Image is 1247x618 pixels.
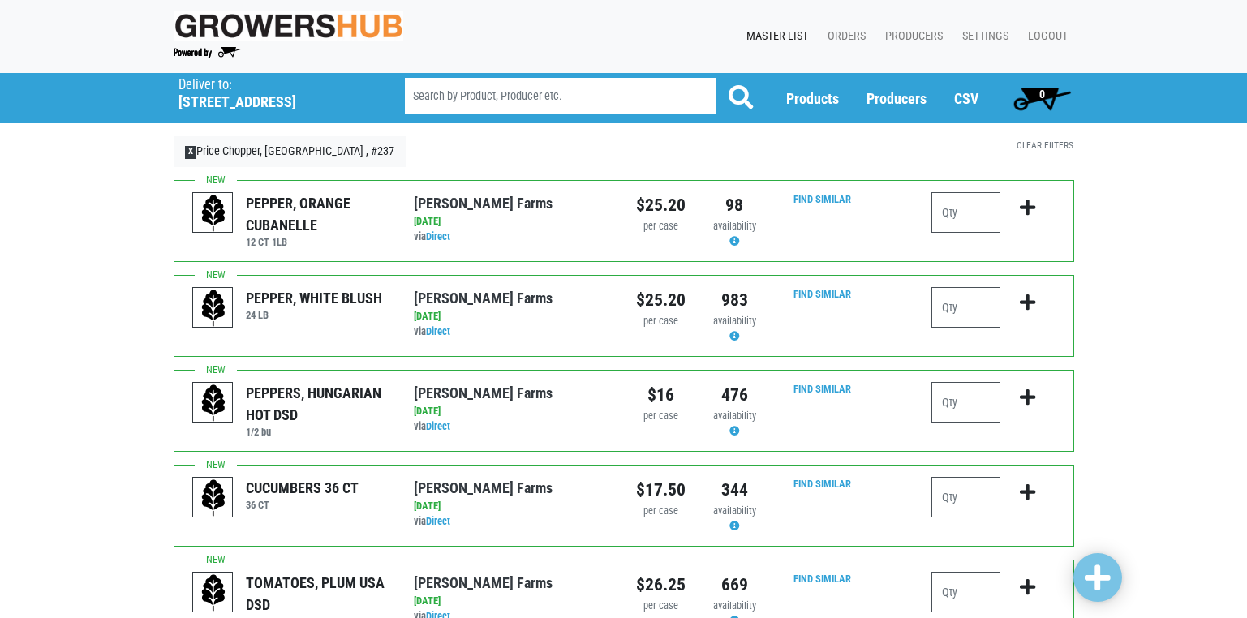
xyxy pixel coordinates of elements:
[193,478,234,518] img: placeholder-variety-43d6402dacf2d531de610a020419775a.svg
[246,477,359,499] div: CUCUMBERS 36 CT
[426,230,450,242] a: Direct
[710,572,759,598] div: 669
[426,325,450,337] a: Direct
[636,192,686,218] div: $25.20
[710,192,759,218] div: 98
[426,515,450,527] a: Direct
[713,599,756,612] span: availability
[178,77,363,93] p: Deliver to:
[178,73,376,111] span: Price Chopper, Binghamton , #237 (10 Glenwood Ave, Binghamton, NY 13905, USA)
[193,383,234,423] img: placeholder-variety-43d6402dacf2d531de610a020419775a.svg
[713,315,756,327] span: availability
[246,426,389,438] h6: 1/2 bu
[931,192,1000,233] input: Qty
[931,287,1000,328] input: Qty
[174,11,404,41] img: original-fc7597fdc6adbb9d0e2ae620e786d1a2.jpg
[949,21,1015,52] a: Settings
[636,409,686,424] div: per case
[185,146,197,159] span: X
[426,420,450,432] a: Direct
[1017,139,1073,151] a: Clear Filters
[636,599,686,614] div: per case
[636,382,686,408] div: $16
[414,214,611,230] div: [DATE]
[713,504,756,517] span: availability
[246,572,389,616] div: TOMATOES, PLUM USA DSD
[174,136,406,167] a: XPrice Chopper, [GEOGRAPHIC_DATA] , #237
[414,404,611,419] div: [DATE]
[636,314,686,329] div: per case
[414,594,611,609] div: [DATE]
[246,382,389,426] div: PEPPERS, HUNGARIAN HOT DSD
[1039,88,1045,101] span: 0
[636,287,686,313] div: $25.20
[793,478,851,490] a: Find Similar
[931,382,1000,423] input: Qty
[1006,82,1078,114] a: 0
[710,287,759,313] div: 983
[414,384,553,401] a: [PERSON_NAME] Farms
[793,288,851,300] a: Find Similar
[793,193,851,205] a: Find Similar
[193,288,234,328] img: placeholder-variety-43d6402dacf2d531de610a020419775a.svg
[414,195,553,212] a: [PERSON_NAME] Farms
[414,479,553,496] a: [PERSON_NAME] Farms
[713,220,756,232] span: availability
[931,572,1000,612] input: Qty
[414,419,611,435] div: via
[246,309,382,321] h6: 24 LB
[931,477,1000,517] input: Qty
[710,477,759,503] div: 344
[710,382,759,408] div: 476
[193,573,234,613] img: placeholder-variety-43d6402dacf2d531de610a020419775a.svg
[246,287,382,309] div: PEPPER, WHITE BLUSH
[246,192,389,236] div: PEPPER, ORANGE CUBANELLE
[636,477,686,503] div: $17.50
[733,21,815,52] a: Master List
[174,47,241,58] img: Powered by Big Wheelbarrow
[713,410,756,422] span: availability
[414,574,553,591] a: [PERSON_NAME] Farms
[405,78,716,114] input: Search by Product, Producer etc.
[872,21,949,52] a: Producers
[414,499,611,514] div: [DATE]
[193,193,234,234] img: placeholder-variety-43d6402dacf2d531de610a020419775a.svg
[636,572,686,598] div: $26.25
[414,230,611,245] div: via
[246,236,389,248] h6: 12 CT 1LB
[866,90,927,107] a: Producers
[793,573,851,585] a: Find Similar
[414,290,553,307] a: [PERSON_NAME] Farms
[1015,21,1074,52] a: Logout
[178,93,363,111] h5: [STREET_ADDRESS]
[815,21,872,52] a: Orders
[246,499,359,511] h6: 36 CT
[414,324,611,340] div: via
[954,90,978,107] a: CSV
[414,309,611,324] div: [DATE]
[636,504,686,519] div: per case
[786,90,839,107] a: Products
[414,514,611,530] div: via
[793,383,851,395] a: Find Similar
[636,219,686,234] div: per case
